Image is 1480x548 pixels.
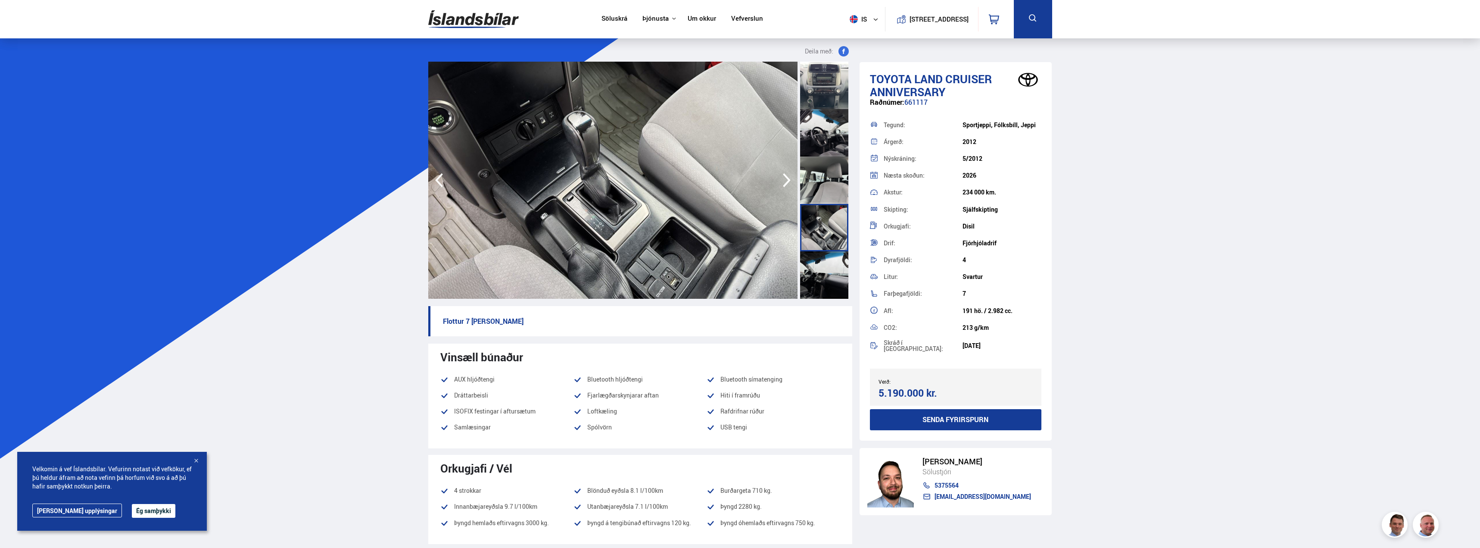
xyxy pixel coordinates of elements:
button: [STREET_ADDRESS] [913,16,966,23]
img: brand logo [1011,66,1045,93]
div: 4 [963,257,1041,263]
div: 661117 [870,98,1042,115]
li: Burðargeta 710 kg. [707,485,840,496]
div: Nýskráning: [884,156,963,162]
div: Næsta skoðun: [884,172,963,178]
li: AUX hljóðtengi [440,374,573,385]
li: Bluetooth símatenging [707,374,840,385]
span: Land Cruiser ANNIVERSARY [870,71,992,100]
button: Open LiveChat chat widget [7,3,33,29]
p: Flottur 7 [PERSON_NAME] [428,306,852,336]
li: Hiti í framrúðu [707,390,840,401]
div: Árgerð: [884,139,963,145]
li: Blönduð eyðsla 8.1 l/100km [573,485,707,496]
a: Söluskrá [601,15,627,24]
div: CO2: [884,325,963,331]
img: 3497906.jpeg [428,62,798,299]
span: Deila með: [805,46,833,56]
div: Dísil [963,223,1041,230]
div: 2012 [963,138,1041,145]
img: svg+xml;base64,PHN2ZyB4bWxucz0iaHR0cDovL3d3dy53My5vcmcvMjAwMC9zdmciIHdpZHRoPSI1MTIiIGhlaWdodD0iNT... [850,15,858,23]
div: Afl: [884,308,963,314]
a: 5375564 [922,482,1031,489]
div: 7 [963,290,1041,297]
a: [EMAIL_ADDRESS][DOMAIN_NAME] [922,493,1031,500]
img: G0Ugv5HjCgRt.svg [428,5,519,33]
img: 3497908.jpeg [798,62,1167,299]
div: Dyrafjöldi: [884,257,963,263]
div: Sportjeppi, Fólksbíll, Jeppi [963,122,1041,128]
span: is [846,15,868,23]
button: Þjónusta [642,15,669,23]
li: Samlæsingar [440,422,573,432]
div: Tegund: [884,122,963,128]
li: Innanbæjareyðsla 9.7 l/100km [440,501,573,512]
div: 2026 [963,172,1041,179]
div: Litur: [884,274,963,280]
span: Velkomin á vef Íslandsbílar. Vefurinn notast við vefkökur, ef þú heldur áfram að nota vefinn þá h... [32,465,192,491]
div: Akstur: [884,189,963,195]
div: Farþegafjöldi: [884,291,963,297]
div: 234 000 km. [963,189,1041,196]
div: [PERSON_NAME] [922,457,1031,466]
div: Skipting: [884,207,963,213]
div: Verð: [879,379,956,385]
div: Skráð í [GEOGRAPHIC_DATA]: [884,340,963,352]
div: 191 hö. / 2.982 cc. [963,307,1041,314]
div: 5.190.000 kr. [879,387,953,399]
img: FbJEzSuNWCJXmdc-.webp [1383,513,1409,539]
span: Raðnúmer: [870,97,904,107]
div: Drif: [884,240,963,246]
div: Orkugjafi: [884,223,963,229]
div: Orkugjafi / Vél [440,462,840,475]
div: 213 g/km [963,324,1041,331]
li: Þyngd 2280 kg. [707,501,840,512]
a: [STREET_ADDRESS] [890,7,973,31]
li: Fjarlægðarskynjarar aftan [573,390,707,401]
div: Vinsæll búnaður [440,351,840,363]
li: Spólvörn [573,422,707,432]
li: Þyngd á tengibúnað eftirvagns 120 kg. [573,518,707,528]
li: ISOFIX festingar í aftursætum [440,406,573,416]
a: Vefverslun [731,15,763,24]
button: Senda fyrirspurn [870,409,1042,430]
button: Ég samþykki [132,504,175,518]
div: [DATE] [963,342,1041,349]
div: 5/2012 [963,155,1041,162]
div: Sölustjóri [922,466,1031,477]
li: Bluetooth hljóðtengi [573,374,707,385]
span: Toyota [870,71,912,87]
a: Um okkur [688,15,716,24]
button: Deila með: [801,46,852,56]
li: Utanbæjareyðsla 7.1 l/100km [573,501,707,512]
li: 4 strokkar [440,485,573,496]
img: nhp88E3Fdnt1Opn2.png [867,456,914,507]
li: Þyngd óhemlaðs eftirvagns 750 kg. [707,518,840,534]
button: is [846,6,885,32]
a: [PERSON_NAME] upplýsingar [32,504,122,517]
li: Dráttarbeisli [440,390,573,401]
li: Rafdrifnar rúður [707,406,840,416]
li: Loftkæling [573,406,707,416]
li: Þyngd hemlaðs eftirvagns 3000 kg. [440,518,573,528]
div: Fjórhjóladrif [963,240,1041,247]
li: USB tengi [707,422,840,438]
div: Svartur [963,273,1041,280]
div: Sjálfskipting [963,206,1041,213]
img: siFngHWaQ9KaOqBr.png [1414,513,1440,539]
